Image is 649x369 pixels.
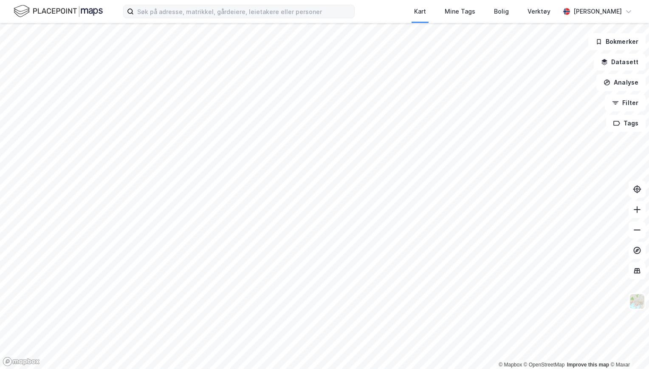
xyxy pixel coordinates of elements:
div: Kontrollprogram for chat [607,328,649,369]
div: Mine Tags [445,6,475,17]
img: logo.f888ab2527a4732fd821a326f86c7f29.svg [14,4,103,19]
iframe: Chat Widget [607,328,649,369]
div: Bolig [494,6,509,17]
div: [PERSON_NAME] [573,6,622,17]
div: Kart [414,6,426,17]
input: Søk på adresse, matrikkel, gårdeiere, leietakere eller personer [134,5,354,18]
div: Verktøy [528,6,550,17]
